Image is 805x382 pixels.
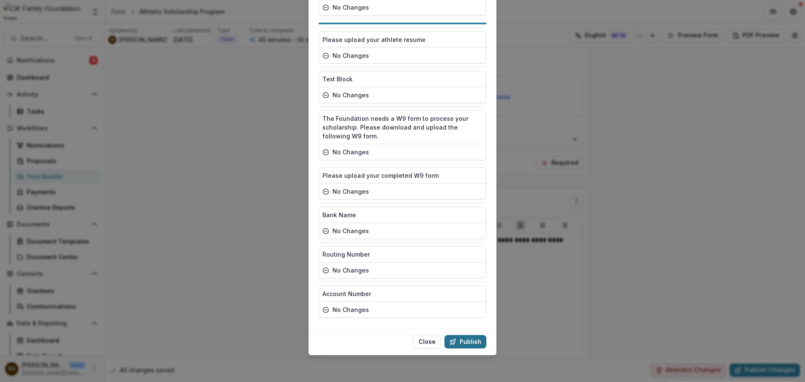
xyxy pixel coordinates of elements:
[322,250,370,259] p: Routing Number
[322,171,439,180] p: Please upload your completed W9 form
[332,91,369,99] p: no changes
[332,305,369,314] p: no changes
[444,335,486,348] button: Publish
[322,289,371,298] p: Account Number
[413,335,441,348] button: Close
[332,3,369,12] p: no changes
[332,266,369,275] p: no changes
[332,148,369,156] p: no changes
[332,51,369,60] p: no changes
[322,114,483,140] p: The Foundation needs a W9 form to process your scholarship. Please download and upload the follow...
[322,210,356,219] p: Bank Name
[332,187,369,196] p: no changes
[322,35,426,44] p: Please upload your athlete resume
[322,75,353,83] p: Text Block
[332,226,369,235] p: no changes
